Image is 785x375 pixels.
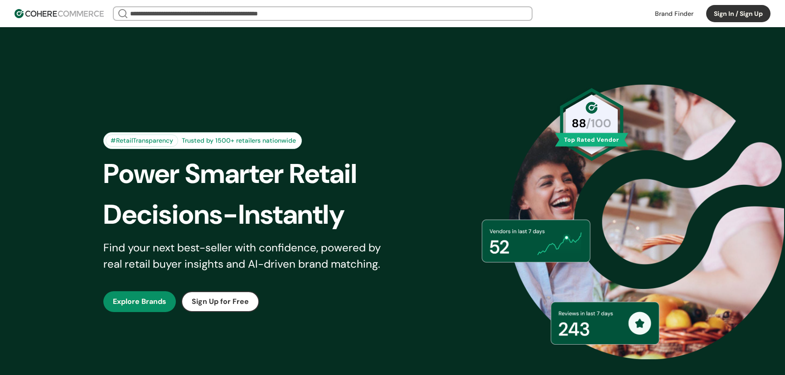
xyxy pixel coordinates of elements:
button: Sign In / Sign Up [706,5,770,22]
div: Find your next best-seller with confidence, powered by real retail buyer insights and AI-driven b... [103,240,392,272]
img: Cohere Logo [15,9,104,18]
div: Trusted by 1500+ retailers nationwide [178,136,300,145]
div: Decisions-Instantly [103,194,408,235]
button: Explore Brands [103,291,176,312]
div: Power Smarter Retail [103,154,408,194]
button: Sign Up for Free [181,291,259,312]
div: #RetailTransparency [106,135,178,147]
